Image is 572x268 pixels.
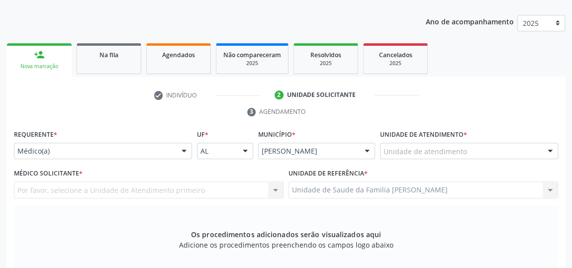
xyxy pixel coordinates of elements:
[14,63,65,70] div: Nova marcação
[34,49,45,60] div: person_add
[179,240,393,250] span: Adicione os procedimentos preenchendo os campos logo abaixo
[14,166,83,181] label: Médico Solicitante
[379,51,412,59] span: Cancelados
[191,229,381,240] span: Os procedimentos adicionados serão visualizados aqui
[17,146,172,156] span: Médico(a)
[275,90,284,99] div: 2
[310,51,341,59] span: Resolvidos
[262,146,355,156] span: [PERSON_NAME]
[258,127,295,143] label: Município
[426,15,514,27] p: Ano de acompanhamento
[200,146,233,156] span: AL
[287,90,356,99] div: Unidade solicitante
[383,146,467,157] span: Unidade de atendimento
[223,60,281,67] div: 2025
[380,127,467,143] label: Unidade de atendimento
[162,51,195,59] span: Agendados
[223,51,281,59] span: Não compareceram
[14,127,57,143] label: Requerente
[301,60,351,67] div: 2025
[99,51,118,59] span: Na fila
[197,127,208,143] label: UF
[288,166,368,181] label: Unidade de referência
[371,60,420,67] div: 2025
